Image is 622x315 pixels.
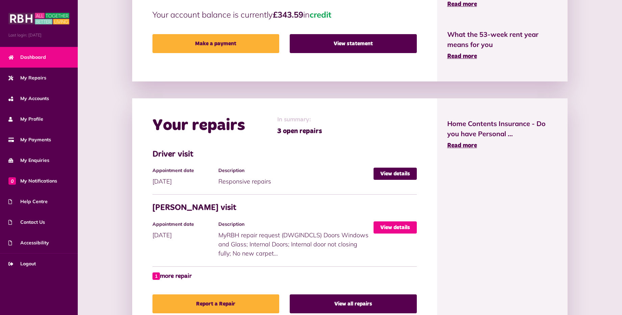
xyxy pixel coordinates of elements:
strong: £343.59 [273,9,303,20]
span: credit [310,9,331,20]
div: MyRBH repair request (DWGINDCLS) Doors Windows and Glass; Internal Doors; Internal door not closi... [218,221,373,258]
img: MyRBH [8,12,69,25]
a: View details [374,221,417,234]
span: 0 [8,177,16,185]
h3: Driver visit [152,150,417,160]
a: View statement [290,34,416,53]
a: 1 more repair [152,272,192,281]
span: Read more [447,53,477,59]
h3: [PERSON_NAME] visit [152,203,417,213]
a: What the 53-week rent year means for you Read more [447,29,557,61]
span: Dashboard [8,54,46,61]
span: Read more [447,1,477,7]
a: Home Contents Insurance - Do you have Personal ... Read more [447,119,557,150]
h2: Your repairs [152,116,245,136]
span: My Notifications [8,177,57,185]
a: Report a Repair [152,294,279,313]
span: My Repairs [8,74,46,81]
a: View all repairs [290,294,416,313]
span: Home Contents Insurance - Do you have Personal ... [447,119,557,139]
span: My Enquiries [8,157,49,164]
div: Responsive repairs [218,168,373,186]
span: 1 [152,272,160,280]
span: What the 53-week rent year means for you [447,29,557,50]
h4: Appointment date [152,221,215,227]
h4: Appointment date [152,168,215,173]
span: In summary: [277,115,322,124]
span: Contact Us [8,219,45,226]
div: [DATE] [152,168,218,186]
span: Accessibility [8,239,49,246]
h4: Description [218,168,370,173]
a: View details [374,168,417,180]
span: Logout [8,260,36,267]
h4: Description [218,221,370,227]
span: My Profile [8,116,43,123]
span: 3 open repairs [277,126,322,136]
span: Help Centre [8,198,48,205]
span: My Accounts [8,95,49,102]
span: My Payments [8,136,51,143]
a: Make a payment [152,34,279,53]
div: [DATE] [152,221,218,240]
span: Last login: [DATE] [8,32,69,38]
span: Read more [447,143,477,149]
p: Your account balance is currently in [152,8,417,21]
